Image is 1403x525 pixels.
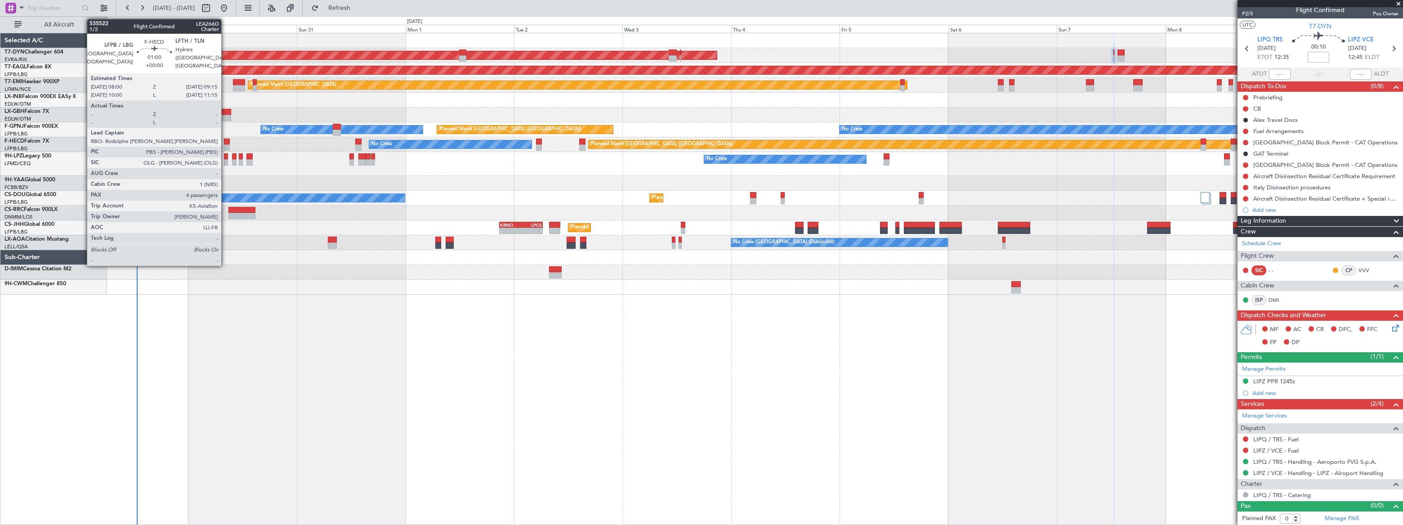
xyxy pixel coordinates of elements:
[1242,514,1276,523] label: Planned PAX
[4,281,66,287] a: 9H-CWMChallenger 850
[109,18,124,26] div: [DATE]
[1253,447,1299,454] a: LIPZ / VCE - Fuel
[1371,501,1384,510] span: (0/0)
[1293,325,1301,334] span: AC
[4,101,31,108] a: EDLW/DTM
[1291,338,1300,347] span: DP
[1253,377,1295,385] div: LIPZ PPR 1245z
[250,78,336,92] div: Planned Maint [GEOGRAPHIC_DATA]
[652,191,794,205] div: Planned Maint [GEOGRAPHIC_DATA] ([GEOGRAPHIC_DATA])
[1241,281,1274,291] span: Cabin Crew
[23,22,95,28] span: All Aircraft
[153,4,195,12] span: [DATE] - [DATE]
[4,145,28,152] a: LFPB/LBG
[4,124,58,129] a: F-GPNJFalcon 900EX
[1252,70,1267,79] span: ATOT
[1253,435,1299,443] a: LIPQ / TRS - Fuel
[1348,53,1363,62] span: 12:45
[80,25,188,33] div: Fri 29
[1252,389,1399,397] div: Add new
[10,18,98,32] button: All Aircraft
[1241,399,1264,409] span: Services
[4,177,55,183] a: 9H-YAAGlobal 5000
[731,25,840,33] div: Thu 4
[1241,479,1262,489] span: Charter
[1371,352,1384,361] span: (1/1)
[4,71,28,78] a: LFPB/LBG
[1241,81,1286,92] span: Dispatch To-Dos
[1241,251,1274,261] span: Flight Crew
[4,207,58,212] a: CS-RRCFalcon 900LX
[297,25,405,33] div: Sun 31
[4,222,54,227] a: CS-JHHGlobal 6000
[188,25,297,33] div: Sat 30
[1242,412,1287,421] a: Manage Services
[1241,216,1286,226] span: Leg Information
[4,281,27,287] span: 9H-CWM
[1242,365,1286,374] a: Manage Permits
[1241,501,1251,512] span: Pax
[500,222,521,228] div: KRNO
[4,237,69,242] a: LX-AOACitation Mustang
[1253,127,1304,135] div: Fuel Arrangements
[4,130,28,137] a: LFPB/LBG
[1253,139,1398,146] div: [GEOGRAPHIC_DATA] Block Permit - CAT Operations
[1371,399,1384,408] span: (2/4)
[4,64,27,70] span: T7-EAGL
[1251,295,1266,305] div: ISP
[1242,10,1264,18] span: P2/5
[321,5,358,11] span: Refresh
[1253,195,1399,202] div: Aircraft Disinsection Residual Certificate + Special request
[622,25,731,33] div: Wed 3
[1241,310,1326,321] span: Dispatch Checks and Weather
[1348,36,1374,45] span: LIPZ VCE
[1341,265,1356,275] div: CP
[1253,105,1261,112] div: CB
[521,228,542,233] div: -
[4,153,22,159] span: 9H-LPZ
[1257,44,1276,53] span: [DATE]
[263,123,284,136] div: No Crew
[4,124,24,129] span: F-GPNJ
[4,222,24,227] span: CS-JHH
[1241,352,1262,363] span: Permits
[591,138,733,151] div: Planned Maint [GEOGRAPHIC_DATA] ([GEOGRAPHIC_DATA])
[1367,325,1377,334] span: FFC
[1348,44,1367,53] span: [DATE]
[1270,325,1278,334] span: MF
[1253,491,1311,499] a: LIPQ / TRS - Catering
[4,116,31,122] a: EDLW/DTM
[1274,53,1289,62] span: 12:35
[4,266,23,272] span: D-IMIM
[4,237,25,242] span: LX-AOA
[4,229,28,235] a: LFPB/LBG
[4,214,32,220] a: DNMM/LOS
[4,49,63,55] a: T7-DYNChallenger 604
[4,139,24,144] span: F-HECD
[733,236,835,249] div: No Crew [GEOGRAPHIC_DATA] (Dublin Intl)
[1240,21,1256,29] button: UTC
[1253,150,1288,157] div: GAT Terminal
[4,64,51,70] a: T7-EAGLFalcon 8X
[1311,43,1326,52] span: 00:10
[4,109,49,114] a: LX-GBHFalcon 7X
[1253,172,1395,180] div: Aircraft Disinsection Residual Certificate Requirement
[1358,266,1379,274] a: VVV
[1057,25,1165,33] div: Sun 7
[4,177,25,183] span: 9H-YAA
[1374,70,1389,79] span: ALDT
[1253,116,1298,124] div: Alex Travel Docs
[371,138,392,151] div: No Crew
[4,207,24,212] span: CS-RRC
[1242,239,1281,248] a: Schedule Crew
[4,184,28,191] a: FCBB/BZV
[1269,296,1289,304] a: DMI
[4,79,59,85] a: T7-EMIHawker 900XP
[1252,206,1399,214] div: Add new
[1365,53,1379,62] span: ELDT
[706,153,727,166] div: No Crew
[1166,25,1274,33] div: Mon 8
[407,18,422,26] div: [DATE]
[500,228,521,233] div: -
[1257,53,1272,62] span: ETOT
